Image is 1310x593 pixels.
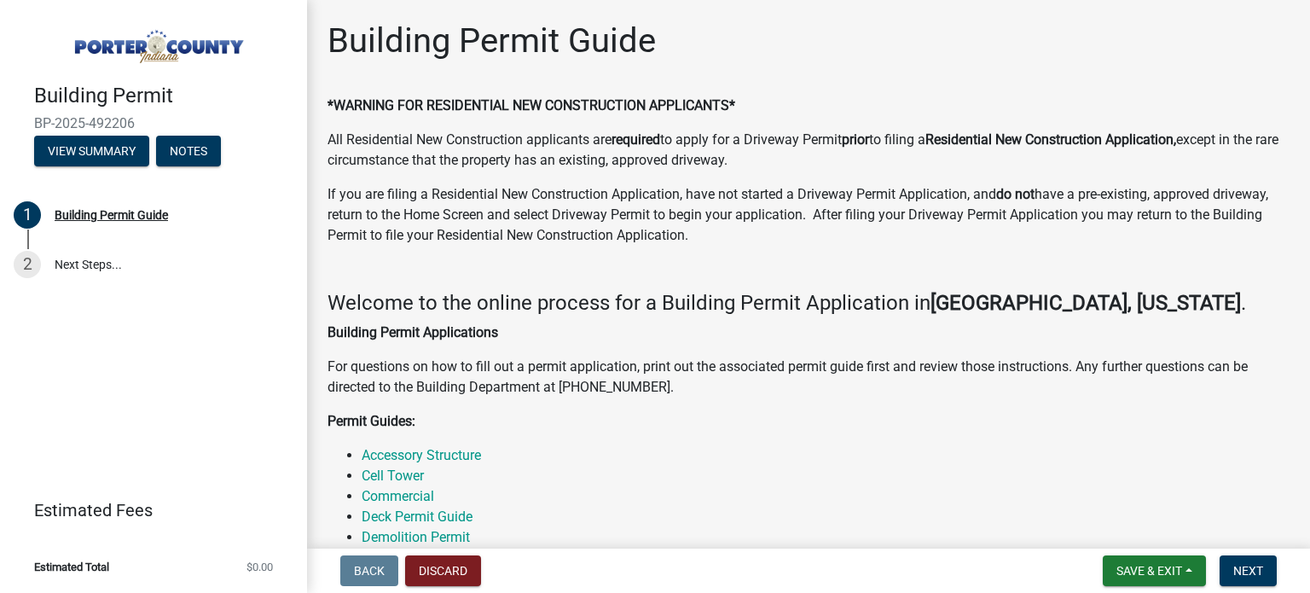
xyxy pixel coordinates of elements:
strong: [GEOGRAPHIC_DATA], [US_STATE] [930,291,1241,315]
p: If you are filing a Residential New Construction Application, have not started a Driveway Permit ... [327,184,1290,246]
div: 2 [14,251,41,278]
h4: Welcome to the online process for a Building Permit Application in . [327,291,1290,316]
span: Estimated Total [34,561,109,573]
a: Deck Permit Guide [362,509,472,525]
strong: Building Permit Applications [327,324,498,340]
button: Next [1220,555,1277,586]
span: Save & Exit [1116,564,1182,578]
span: $0.00 [246,561,273,573]
span: BP-2025-492206 [34,115,273,131]
img: Porter County, Indiana [34,18,280,66]
a: Cell Tower [362,468,424,484]
span: Back [354,564,385,578]
button: Save & Exit [1103,555,1206,586]
button: Notes [156,136,221,166]
button: Back [340,555,398,586]
a: Estimated Fees [14,493,280,527]
button: View Summary [34,136,149,166]
p: All Residential New Construction applicants are to apply for a Driveway Permit to filing a except... [327,130,1290,171]
a: Demolition Permit [362,529,470,545]
div: Building Permit Guide [55,209,168,221]
h4: Building Permit [34,84,293,108]
a: Accessory Structure [362,447,481,463]
button: Discard [405,555,481,586]
strong: required [612,131,660,148]
p: For questions on how to fill out a permit application, print out the associated permit guide firs... [327,357,1290,398]
strong: Permit Guides: [327,413,415,429]
strong: do not [996,186,1035,202]
wm-modal-confirm: Summary [34,145,149,159]
a: Commercial [362,488,434,504]
wm-modal-confirm: Notes [156,145,221,159]
strong: prior [842,131,869,148]
strong: *WARNING FOR RESIDENTIAL NEW CONSTRUCTION APPLICANTS* [327,97,735,113]
span: Next [1233,564,1263,578]
div: 1 [14,201,41,229]
strong: Residential New Construction Application, [925,131,1176,148]
h1: Building Permit Guide [327,20,656,61]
